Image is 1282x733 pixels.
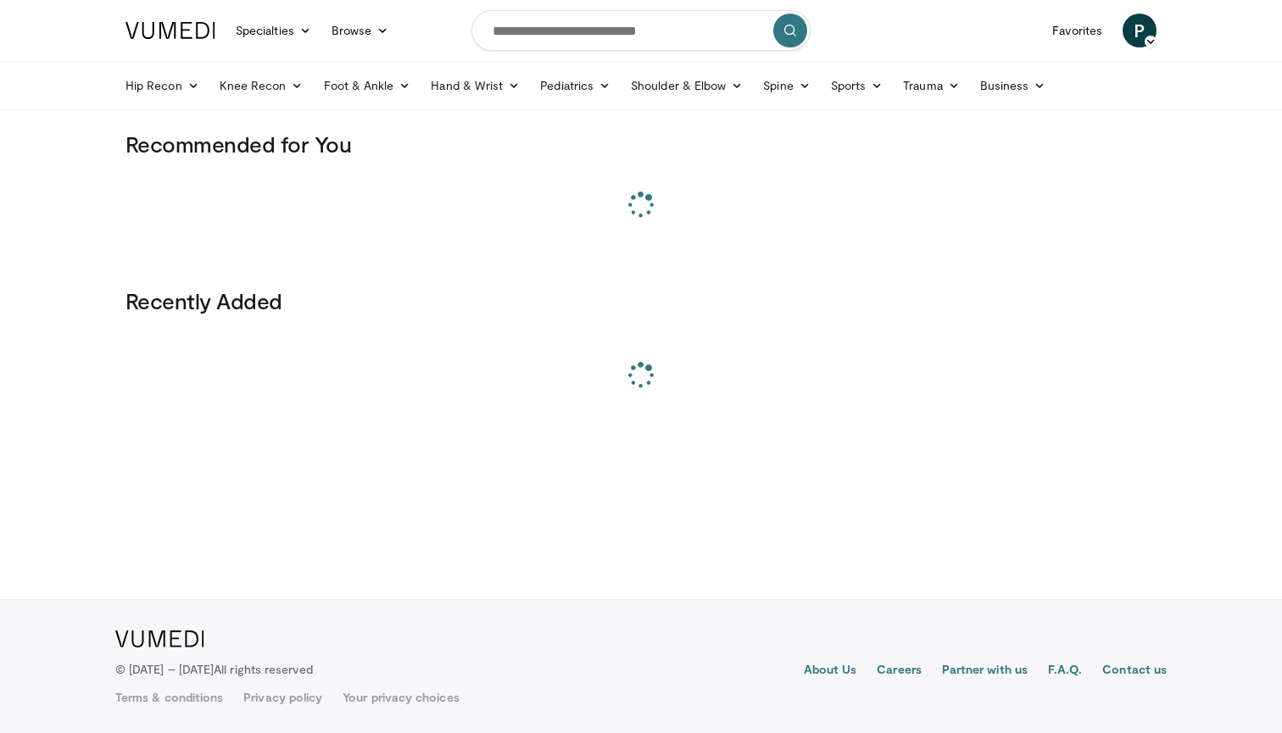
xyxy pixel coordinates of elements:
a: Careers [877,661,922,681]
a: Contact us [1102,661,1167,681]
input: Search topics, interventions [471,10,811,51]
a: Specialties [226,14,321,47]
h3: Recently Added [125,287,1157,314]
img: VuMedi Logo [115,630,204,647]
a: Knee Recon [209,69,314,103]
a: Shoulder & Elbow [621,69,753,103]
a: F.A.Q. [1048,661,1082,681]
a: Privacy policy [243,689,322,706]
a: Terms & conditions [115,689,223,706]
h3: Recommended for You [125,130,1157,158]
a: P [1123,14,1157,47]
a: Your privacy choices [343,689,459,706]
a: Trauma [893,69,970,103]
img: VuMedi Logo [125,22,215,39]
a: Business [970,69,1056,103]
p: © [DATE] – [DATE] [115,661,314,678]
a: About Us [804,661,857,681]
a: Pediatrics [530,69,621,103]
a: Browse [321,14,399,47]
a: Hip Recon [115,69,209,103]
a: Hand & Wrist [421,69,530,103]
a: Spine [753,69,820,103]
a: Foot & Ankle [314,69,421,103]
a: Partner with us [942,661,1028,681]
a: Favorites [1042,14,1112,47]
a: Sports [821,69,894,103]
span: All rights reserved [214,662,313,676]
